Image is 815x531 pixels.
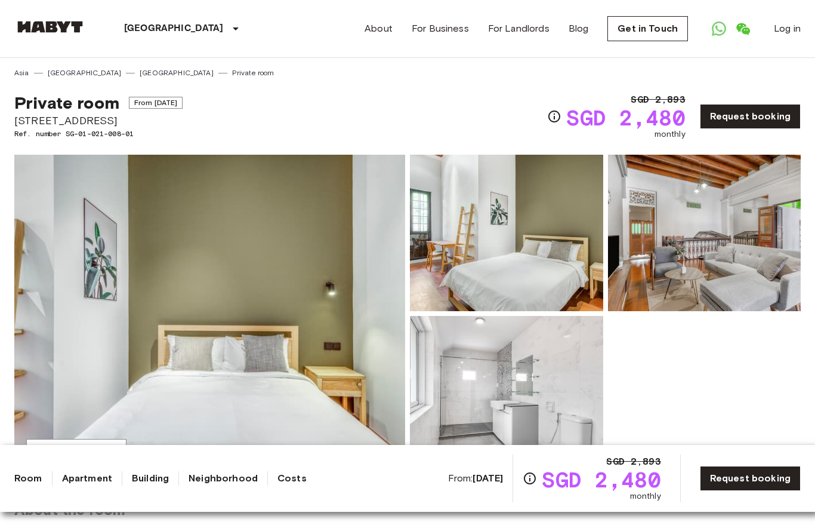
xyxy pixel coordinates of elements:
a: Apartment [62,471,112,486]
button: Show all photos [26,439,126,461]
a: Log in [774,22,801,36]
span: Ref. number SG-01-021-008-01 [14,128,183,139]
a: Room [14,471,42,486]
span: From [DATE] [129,97,183,109]
a: For Business [412,22,469,36]
p: [GEOGRAPHIC_DATA] [124,22,224,36]
a: [GEOGRAPHIC_DATA] [140,67,214,78]
b: [DATE] [473,472,503,484]
a: Open WeChat [731,17,755,41]
a: For Landlords [488,22,549,36]
svg: Check cost overview for full price breakdown. Please note that discounts apply to new joiners onl... [547,109,561,124]
span: monthly [630,490,661,502]
a: About [365,22,393,36]
span: SGD 2,893 [631,93,685,107]
a: Request booking [700,466,801,491]
span: SGD 2,893 [606,455,660,469]
span: From: [448,472,504,485]
img: Picture of unit SG-01-021-008-01 [608,155,801,311]
a: Private room [232,67,274,78]
span: monthly [655,128,686,140]
img: Marketing picture of unit SG-01-021-008-01 [14,155,405,472]
span: SGD 2,480 [566,107,685,128]
a: Neighborhood [189,471,258,486]
span: SGD 2,480 [542,469,660,490]
img: Picture of unit SG-01-021-008-01 [410,316,603,472]
a: [GEOGRAPHIC_DATA] [48,67,122,78]
span: Private room [14,93,119,113]
img: Habyt [14,21,86,33]
a: Costs [277,471,307,486]
a: Get in Touch [607,16,688,41]
a: Asia [14,67,29,78]
svg: Check cost overview for full price breakdown. Please note that discounts apply to new joiners onl... [523,471,537,486]
a: Building [132,471,169,486]
a: Blog [569,22,589,36]
span: [STREET_ADDRESS] [14,113,183,128]
a: Request booking [700,104,801,129]
a: Open WhatsApp [707,17,731,41]
img: Picture of unit SG-01-021-008-01 [410,155,603,311]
